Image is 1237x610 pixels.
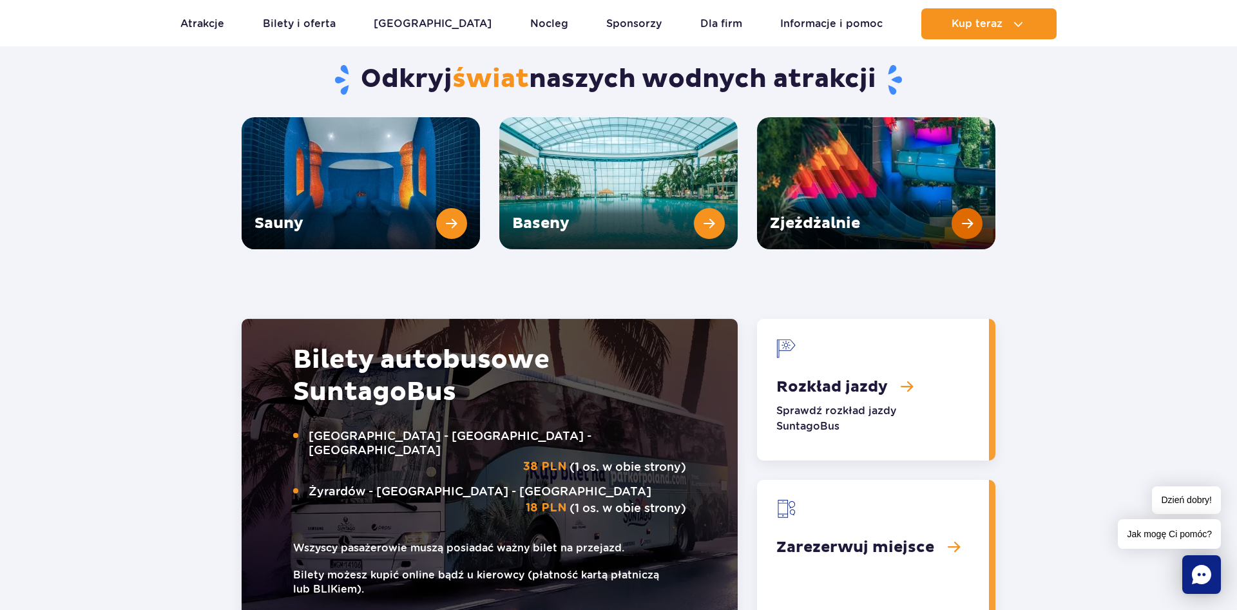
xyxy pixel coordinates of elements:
span: Kup teraz [952,18,1002,30]
a: [GEOGRAPHIC_DATA] [374,8,492,39]
span: świat [452,63,529,95]
span: Jak mogę Ci pomóc? [1118,519,1221,549]
h2: Odkryj naszych wodnych atrakcji [242,63,996,97]
span: Żyrardów - [GEOGRAPHIC_DATA] - [GEOGRAPHIC_DATA] [309,484,686,499]
a: Bilety i oferta [263,8,336,39]
h2: Bilety autobusowe Bus [293,344,686,408]
a: Baseny [499,117,738,249]
span: Suntago [293,376,407,408]
strong: 38 PLN [523,460,567,474]
span: [GEOGRAPHIC_DATA] - [GEOGRAPHIC_DATA] - [GEOGRAPHIC_DATA] [309,429,686,457]
a: Rozkład jazdy [757,319,989,461]
span: Dzień dobry! [1152,486,1221,514]
a: Sponsorzy [606,8,662,39]
div: Chat [1182,555,1221,594]
a: Zjeżdżalnie [757,117,995,249]
a: Nocleg [530,8,568,39]
a: Dla firm [700,8,742,39]
p: (1 os. w obie strony) [293,484,686,515]
small: Wszyscy pasażerowie muszą posiadać ważny bilet na przejazd. [293,541,686,555]
p: (1 os. w obie strony) [293,429,686,474]
a: Atrakcje [180,8,224,39]
button: Kup teraz [921,8,1057,39]
a: Informacje i pomoc [780,8,883,39]
a: Sauny [242,117,480,249]
strong: 18 PLN [526,501,567,515]
small: Bilety możesz kupić online bądź u kierowcy (płatność kartą płatniczą lub BLIKiem). [293,568,686,596]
